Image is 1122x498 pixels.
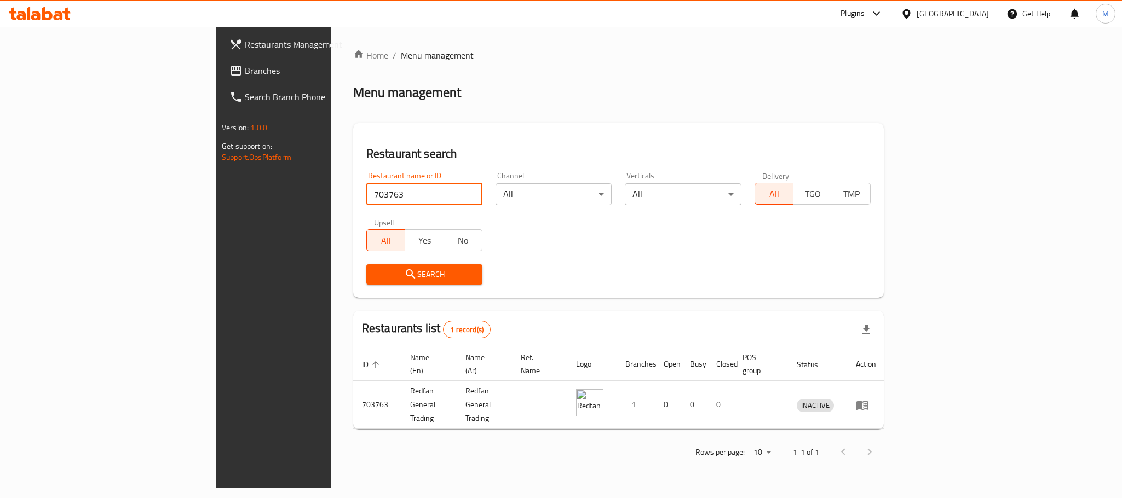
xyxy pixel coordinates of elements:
span: TMP [837,186,866,202]
a: Branches [221,57,404,84]
img: Redfan General Trading [576,389,603,416]
div: Plugins [841,7,865,20]
span: 1.0.0 [250,120,267,135]
button: Yes [405,229,444,251]
span: Restaurants Management [245,38,395,51]
a: Search Branch Phone [221,84,404,110]
span: Ref. Name [521,351,554,377]
span: Menu management [401,49,474,62]
div: Export file [853,316,879,343]
div: All [496,183,612,205]
td: Redfan General Trading [401,381,457,429]
span: No [448,233,478,248]
p: 1-1 of 1 [793,445,819,459]
span: ID [362,358,383,371]
td: 1 [617,381,655,429]
a: Restaurants Management [221,31,404,57]
span: POS group [743,351,775,377]
td: 0 [707,381,734,429]
span: Search Branch Phone [245,90,395,103]
span: Branches [245,64,395,77]
span: M [1102,8,1109,20]
h2: Restaurants list [362,320,491,338]
div: Rows per page: [749,444,775,461]
button: TGO [793,183,832,205]
span: All [371,233,401,248]
button: No [444,229,482,251]
span: Search [375,268,474,281]
span: Name (Ar) [465,351,499,377]
span: Status [797,358,832,371]
div: Menu [856,398,876,412]
span: TGO [798,186,827,202]
span: 1 record(s) [444,325,490,335]
span: Get support on: [222,139,272,153]
button: Search [366,264,482,285]
span: Yes [410,233,439,248]
p: Rows per page: [695,445,745,459]
span: All [759,186,789,202]
input: Search for restaurant name or ID.. [366,183,482,205]
button: All [755,183,793,205]
th: Open [655,348,681,381]
div: [GEOGRAPHIC_DATA] [917,8,989,20]
a: Support.OpsPlatform [222,150,291,164]
span: Name (En) [410,351,444,377]
th: Closed [707,348,734,381]
td: 0 [655,381,681,429]
span: INACTIVE [797,399,834,412]
h2: Restaurant search [366,146,871,162]
table: enhanced table [353,348,885,429]
span: Version: [222,120,249,135]
nav: breadcrumb [353,49,884,62]
th: Busy [681,348,707,381]
button: TMP [832,183,871,205]
button: All [366,229,405,251]
h2: Menu management [353,84,461,101]
label: Upsell [374,218,394,226]
div: Total records count [443,321,491,338]
div: All [625,183,741,205]
label: Delivery [762,172,790,179]
td: Redfan General Trading [457,381,512,429]
th: Branches [617,348,655,381]
th: Action [847,348,885,381]
th: Logo [567,348,617,381]
td: 0 [681,381,707,429]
